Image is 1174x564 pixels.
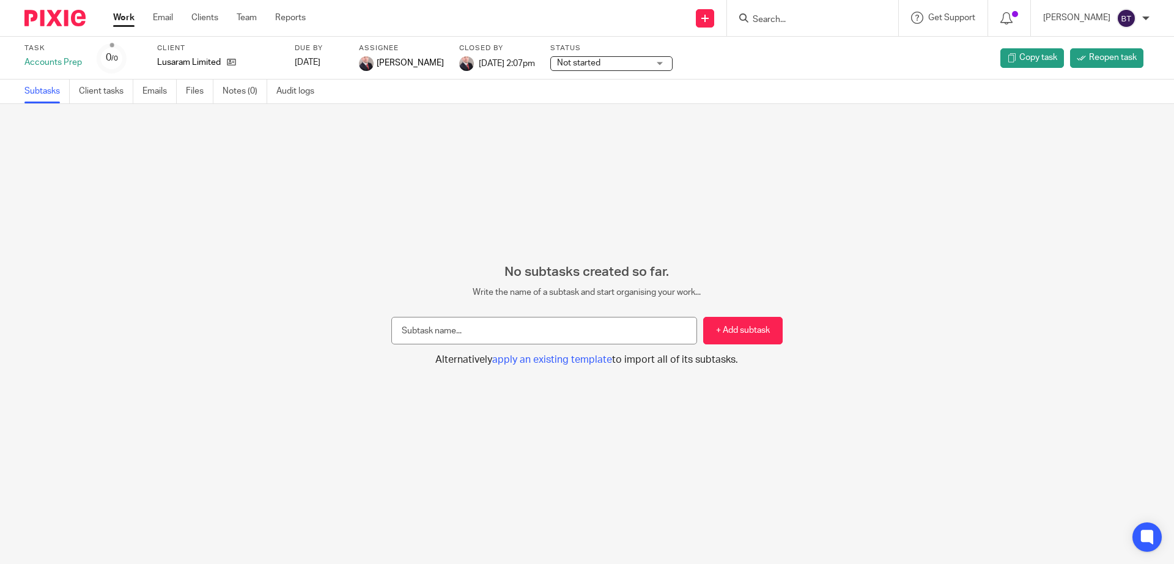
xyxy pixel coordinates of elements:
p: Write the name of a subtask and start organising your work... [391,286,783,299]
img: Pixie [24,10,86,26]
h2: No subtasks created so far. [391,264,783,280]
p: Lusaram Limited [157,56,221,69]
a: Notes (0) [223,80,267,103]
a: Client tasks [79,80,133,103]
img: ComerfordFoley-30PS%20-%20Ger%201.jpg [359,56,374,71]
div: Accounts Prep [24,56,82,69]
p: [PERSON_NAME] [1043,12,1110,24]
small: /0 [111,55,118,62]
a: Reopen task [1070,48,1143,68]
span: apply an existing template [492,355,612,365]
span: [DATE] 2:07pm [479,59,535,67]
a: Audit logs [276,80,323,103]
input: Subtask name... [391,317,697,344]
label: Due by [295,43,344,53]
a: Emails [142,80,177,103]
a: Clients [191,12,218,24]
a: Copy task [1000,48,1064,68]
a: Subtasks [24,80,70,103]
div: 0 [106,51,118,65]
a: Email [153,12,173,24]
div: [DATE] [295,56,344,69]
button: + Add subtask [703,317,783,344]
a: Reports [275,12,306,24]
a: Team [237,12,257,24]
label: Task [24,43,82,53]
a: Work [113,12,135,24]
a: Files [186,80,213,103]
span: Reopen task [1089,51,1137,64]
span: [PERSON_NAME] [377,57,444,69]
label: Assignee [359,43,444,53]
span: Copy task [1019,51,1057,64]
span: Get Support [928,13,975,22]
label: Closed by [459,43,535,53]
img: svg%3E [1117,9,1136,28]
label: Client [157,43,279,53]
button: Alternativelyapply an existing templateto import all of its subtasks. [391,354,783,366]
img: ComerfordFoley-30PS%20-%20Ger%201.jpg [459,56,474,71]
label: Status [550,43,673,53]
input: Search [751,15,862,26]
span: Not started [557,59,600,67]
